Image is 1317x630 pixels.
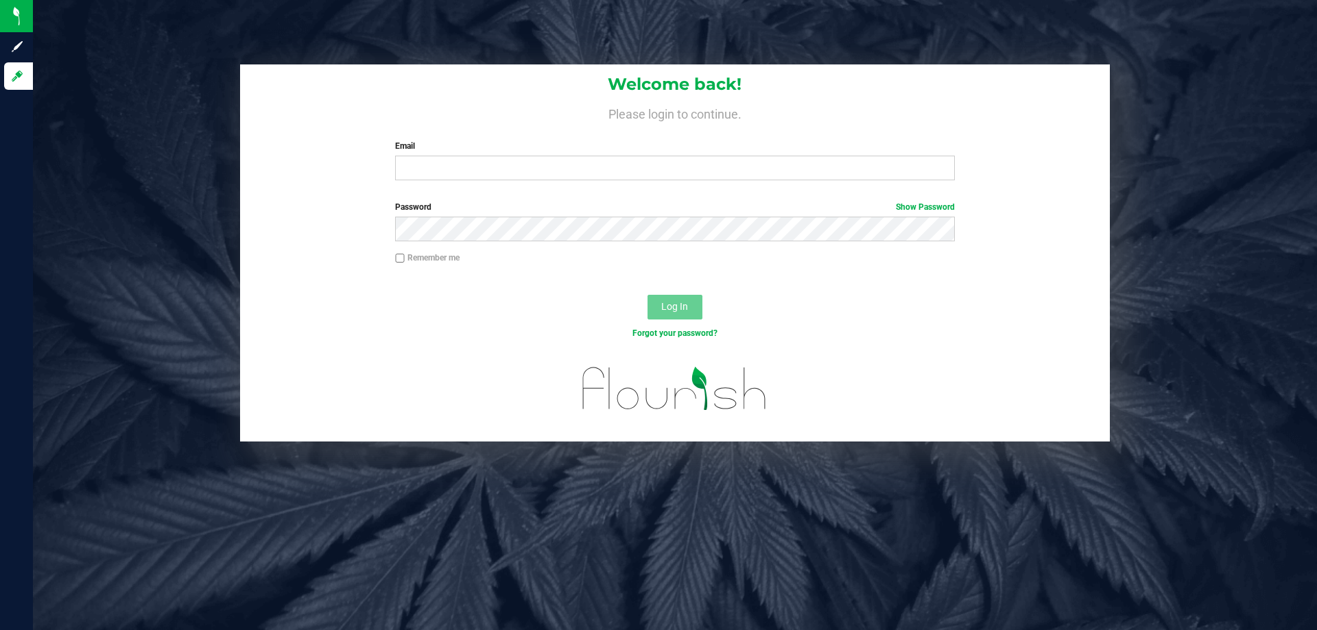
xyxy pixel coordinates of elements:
[566,354,783,424] img: flourish_logo.svg
[395,254,405,263] input: Remember me
[632,328,717,338] a: Forgot your password?
[661,301,688,312] span: Log In
[648,295,702,319] button: Log In
[395,140,954,152] label: Email
[896,202,955,212] a: Show Password
[10,69,24,83] inline-svg: Log in
[240,104,1110,121] h4: Please login to continue.
[395,202,431,212] span: Password
[10,40,24,53] inline-svg: Sign up
[240,75,1110,93] h1: Welcome back!
[395,252,460,264] label: Remember me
